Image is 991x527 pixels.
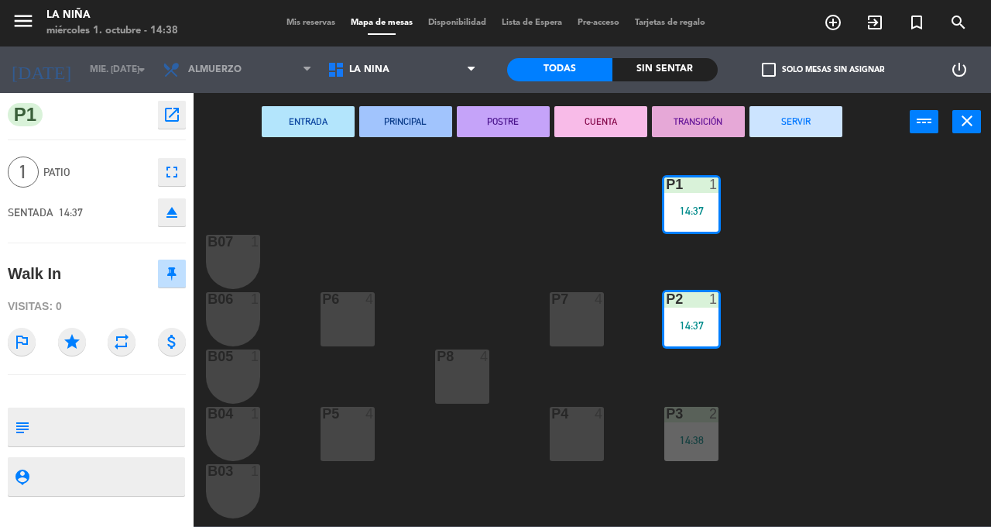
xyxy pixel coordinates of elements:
div: Todas [507,58,612,81]
div: 1 [251,350,260,363]
label: Solo mesas sin asignar [762,63,884,77]
span: check_box_outline_blank [762,63,776,77]
i: subject [13,418,30,436]
div: Visitas: 0 [8,293,186,320]
span: 1 [8,157,39,188]
i: close [958,112,976,130]
div: P5 [322,407,323,421]
div: 1 [251,464,260,478]
div: P6 [322,292,323,306]
button: power_input [910,110,938,133]
div: 14:37 [664,205,718,216]
span: P1 [8,103,43,126]
div: P1 [666,177,667,191]
div: 1 [251,235,260,249]
button: TRANSICIÓN [652,106,745,137]
i: star [58,328,86,356]
div: Walk In [8,261,61,287]
i: fullscreen [163,163,181,181]
i: person_pin [13,468,30,485]
i: attach_money [158,328,186,356]
button: menu [12,9,35,38]
i: power_settings_new [950,60,969,79]
button: SERVIR [749,106,842,137]
div: 1 [251,292,260,306]
button: eject [158,198,186,226]
button: ENTRADA [262,106,355,137]
div: 14:37 [664,320,718,331]
i: eject [163,203,181,222]
i: power_input [915,112,934,130]
span: 14:37 [59,206,83,219]
div: 4 [365,407,375,421]
i: open_in_new [163,105,181,124]
button: PRINCIPAL [359,106,452,137]
div: P4 [551,407,552,421]
i: repeat [108,328,135,356]
div: Sin sentar [612,58,718,81]
span: Tarjetas de regalo [627,19,713,27]
button: CUENTA [554,106,647,137]
span: Patio [43,164,150,181]
div: 4 [365,292,375,306]
div: P2 [666,292,667,306]
div: P3 [666,407,667,421]
button: fullscreen [158,158,186,186]
span: Almuerzo [188,64,242,75]
button: POSTRE [457,106,550,137]
i: add_circle_outline [824,13,842,32]
div: 14:38 [664,435,718,446]
div: P7 [551,292,552,306]
span: Pre-acceso [570,19,627,27]
div: 2 [709,407,718,421]
div: 1 [709,177,718,191]
i: menu [12,9,35,33]
i: outlined_flag [8,328,36,356]
span: Disponibilidad [420,19,494,27]
span: La Niña [349,64,389,75]
div: miércoles 1. octubre - 14:38 [46,23,178,39]
span: Mapa de mesas [343,19,420,27]
div: 4 [595,292,604,306]
i: arrow_drop_down [132,60,151,79]
span: SENTADA [8,206,53,219]
i: turned_in_not [907,13,926,32]
div: 4 [480,350,489,363]
button: close [952,110,981,133]
div: 1 [709,292,718,306]
div: 1 [251,407,260,421]
span: Lista de Espera [494,19,570,27]
div: 4 [595,407,604,421]
div: La Niña [46,8,178,23]
span: Mis reservas [279,19,343,27]
i: search [949,13,968,32]
button: open_in_new [158,101,186,129]
i: exit_to_app [866,13,884,32]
